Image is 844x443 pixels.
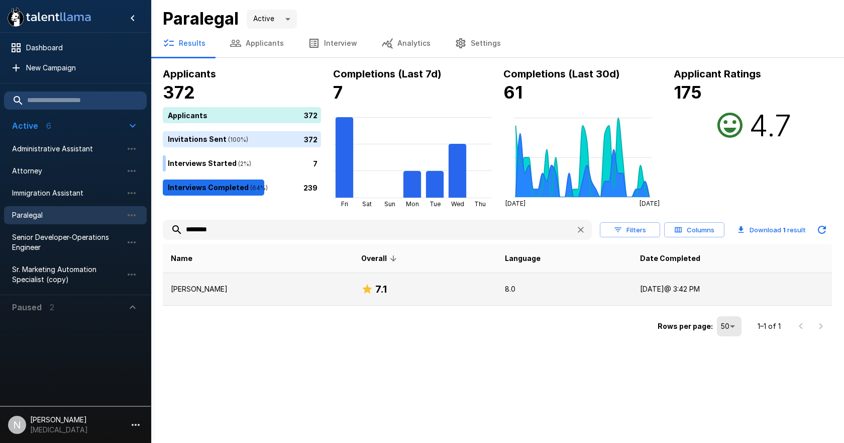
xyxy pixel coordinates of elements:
span: Name [171,252,192,264]
span: Language [505,252,541,264]
tspan: Tue [430,200,441,208]
button: Download 1 result [733,220,810,240]
b: 372 [163,82,195,103]
tspan: Thu [474,200,486,208]
b: 61 [503,82,522,103]
p: [PERSON_NAME] [171,284,345,294]
div: 50 [717,316,742,336]
tspan: Sun [384,200,395,208]
button: Settings [443,29,513,57]
b: 175 [674,82,702,103]
b: Completions (Last 7d) [333,68,442,80]
b: Paralegal [163,8,239,29]
b: 1 [783,226,786,234]
p: Rows per page: [658,321,713,331]
b: Applicants [163,68,216,80]
h2: 4.7 [749,107,791,143]
button: Filters [600,222,660,238]
p: 372 [304,134,318,144]
p: 1–1 of 1 [758,321,781,331]
tspan: [DATE] [505,200,525,207]
b: Applicant Ratings [674,68,761,80]
p: 7 [313,158,318,168]
tspan: Fri [341,200,348,208]
tspan: Mon [406,200,419,208]
button: Applicants [218,29,296,57]
tspan: Sat [362,200,372,208]
div: Active [247,10,297,29]
button: Results [151,29,218,57]
button: Updated Today - 9:50 AM [812,220,832,240]
h6: 7.1 [375,281,387,297]
p: 239 [303,182,318,193]
span: Date Completed [640,252,700,264]
span: Overall [361,252,400,264]
p: 8.0 [505,284,624,294]
tspan: Wed [451,200,464,208]
b: 7 [333,82,343,103]
p: 372 [304,110,318,120]
button: Interview [296,29,369,57]
b: Completions (Last 30d) [503,68,620,80]
tspan: [DATE] [640,200,660,207]
button: Analytics [369,29,443,57]
td: [DATE] @ 3:42 PM [632,273,832,306]
button: Columns [664,222,724,238]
